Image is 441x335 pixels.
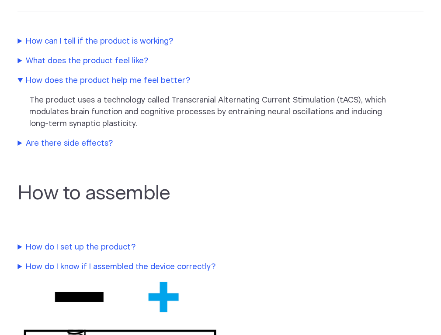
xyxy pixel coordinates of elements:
summary: What does the product feel like? [17,55,385,67]
summary: Are there side effects? [17,138,385,150]
summary: How does the product help me feel better? [17,75,385,87]
summary: How do I know if I assembled the device correctly? [17,261,385,273]
p: The product uses a technology called Transcranial Alternating Current Stimulation (tACS), which m... [29,95,386,130]
summary: How do I set up the product? [17,242,385,253]
summary: How can I tell if the product is working? [17,36,385,48]
h2: How to assemble [17,182,423,217]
